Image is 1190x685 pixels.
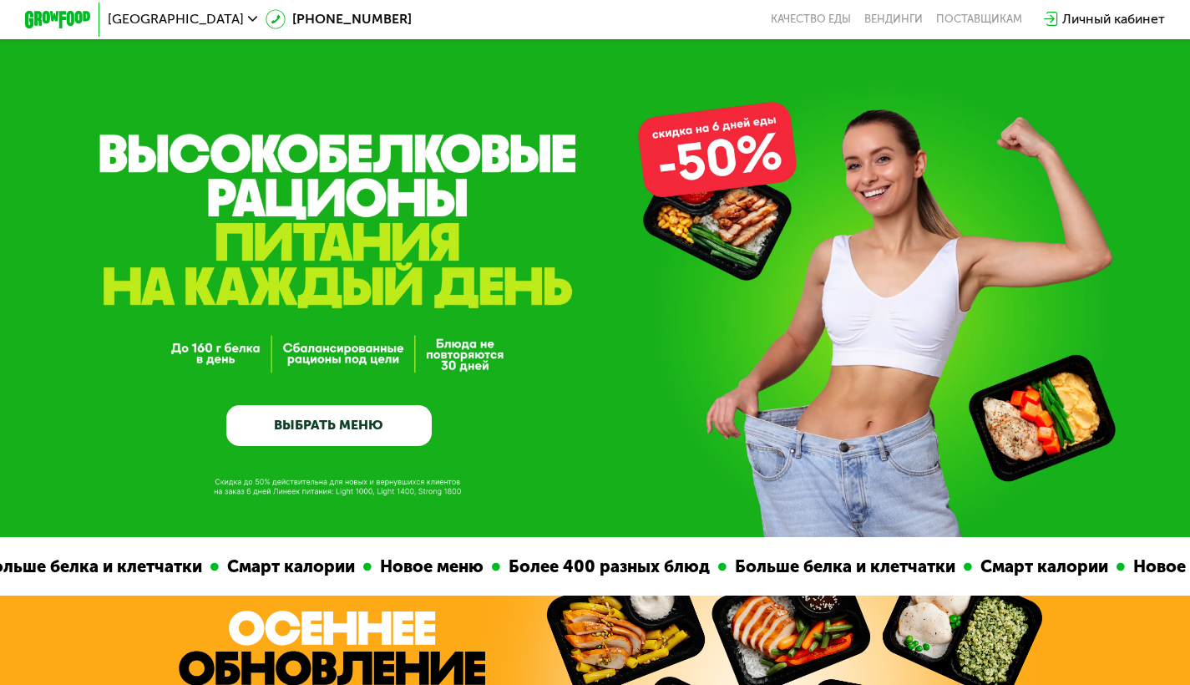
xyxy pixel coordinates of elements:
a: [PHONE_NUMBER] [266,9,412,29]
div: поставщикам [936,13,1022,26]
a: Вендинги [864,13,923,26]
div: Новое меню [294,554,414,580]
a: ВЫБРАТЬ МЕНЮ [226,405,432,446]
div: Новое меню [1047,554,1167,580]
a: Качество еды [771,13,851,26]
div: Личный кабинет [1062,9,1165,29]
div: Больше белка и клетчатки [649,554,886,580]
span: [GEOGRAPHIC_DATA] [108,13,244,26]
div: Более 400 разных блюд [423,554,641,580]
div: Смарт калории [894,554,1039,580]
div: Смарт калории [141,554,286,580]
